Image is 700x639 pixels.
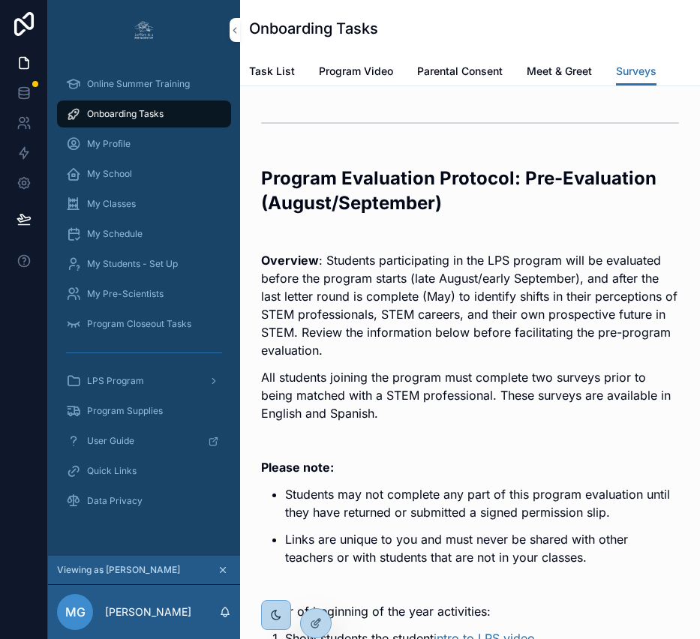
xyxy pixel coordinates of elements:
span: My Pre-Scientists [87,288,164,300]
p: : Students participating in the LPS program will be evaluated before the program starts (late Aug... [261,251,679,359]
span: Program Closeout Tasks [87,318,191,330]
h1: Onboarding Tasks [249,18,378,39]
a: Onboarding Tasks [57,100,231,127]
span: My Schedule [87,228,143,240]
span: My School [87,168,132,180]
p: Links are unique to you and must never be shared with other teachers or with students that are no... [285,530,679,566]
span: Program Video [319,64,393,79]
span: Viewing as [PERSON_NAME] [57,564,180,576]
span: User Guide [87,435,134,447]
strong: Please note: [261,460,334,475]
a: Task List [249,58,295,88]
a: My School [57,160,231,187]
a: Meet & Greet [527,58,592,88]
span: My Classes [87,198,136,210]
p: All students joining the program must complete two surveys prior to being matched with a STEM pro... [261,368,679,422]
span: MG [65,603,86,621]
img: App logo [132,18,156,42]
a: User Guide [57,427,231,454]
a: Surveys [616,58,656,86]
a: Data Privacy [57,487,231,514]
span: Parental Consent [417,64,503,79]
a: LPS Program [57,367,231,394]
a: Program Supplies [57,397,231,424]
span: My Profile [87,138,131,150]
a: Program Video [319,58,393,88]
a: Quick Links [57,457,231,484]
p: [PERSON_NAME] [105,604,191,619]
a: My Schedule [57,220,231,247]
p: Students may not complete any part of this program evaluation until they have returned or submitt... [285,485,679,521]
a: My Profile [57,130,231,157]
span: Data Privacy [87,495,143,507]
strong: Overview [261,253,319,268]
span: Meet & Greet [527,64,592,79]
h2: Program Evaluation Protocol: Pre-Evaluation (August/September) [261,166,679,215]
span: Task List [249,64,295,79]
a: Parental Consent [417,58,503,88]
a: My Students - Set Up [57,250,231,277]
a: Program Closeout Tasks [57,310,231,337]
span: Onboarding Tasks [87,108,164,120]
span: My Students - Set Up [87,258,178,270]
span: Quick Links [87,465,137,477]
div: scrollable content [48,60,240,534]
span: LPS Program [87,375,144,387]
span: Online Summer Training [87,78,190,90]
a: My Pre-Scientists [57,280,231,307]
a: My Classes [57,190,231,217]
p: Order of beginning of the year activities: [261,602,679,620]
span: Surveys [616,64,656,79]
span: Program Supplies [87,405,163,417]
a: Online Summer Training [57,70,231,97]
